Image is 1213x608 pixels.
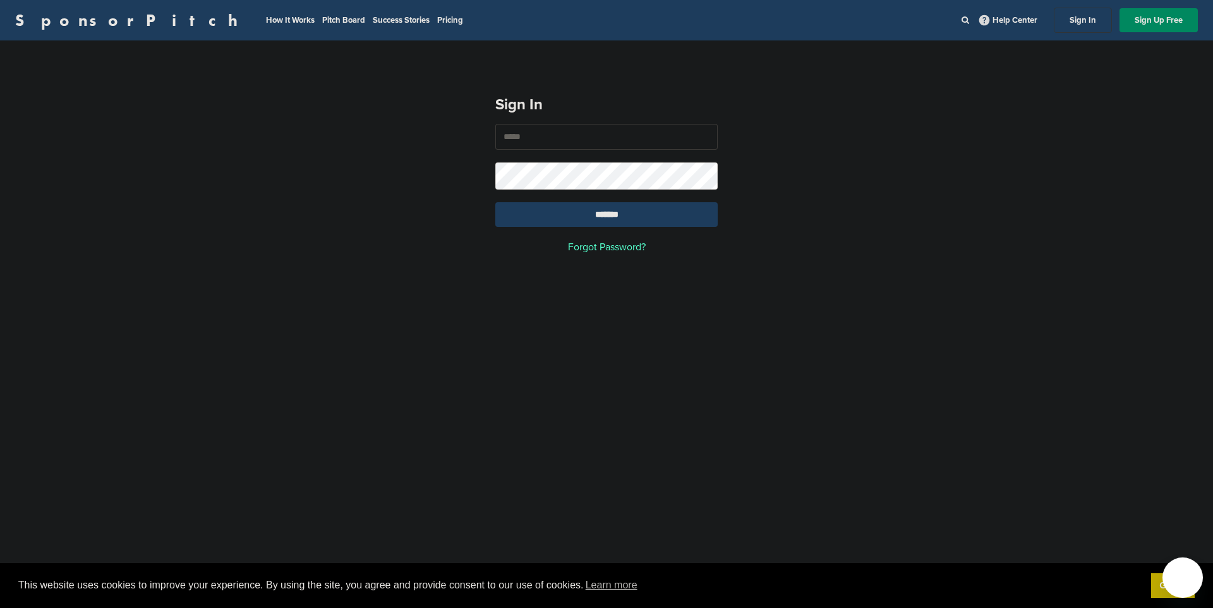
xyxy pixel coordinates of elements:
[495,94,718,116] h1: Sign In
[1151,573,1195,599] a: dismiss cookie message
[977,13,1040,28] a: Help Center
[1162,557,1203,598] iframe: Button to launch messaging window
[437,15,463,25] a: Pricing
[568,241,646,253] a: Forgot Password?
[15,12,246,28] a: SponsorPitch
[322,15,365,25] a: Pitch Board
[584,576,639,595] a: learn more about cookies
[373,15,430,25] a: Success Stories
[1119,8,1198,32] a: Sign Up Free
[266,15,315,25] a: How It Works
[18,576,1141,595] span: This website uses cookies to improve your experience. By using the site, you agree and provide co...
[1054,8,1112,33] a: Sign In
